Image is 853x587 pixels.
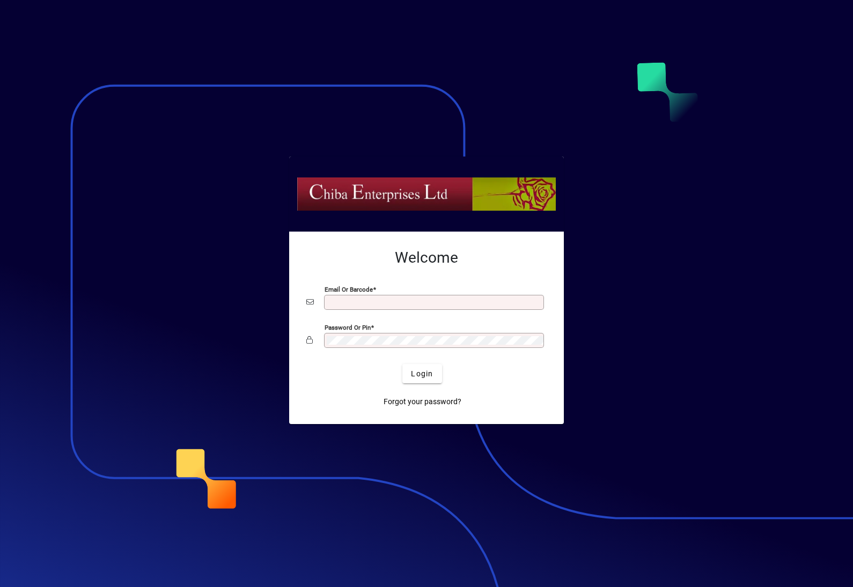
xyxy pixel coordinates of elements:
mat-label: Email or Barcode [325,286,373,293]
span: Forgot your password? [384,396,461,407]
a: Forgot your password? [379,392,466,411]
h2: Welcome [306,249,547,267]
span: Login [411,368,433,380]
mat-label: Password or Pin [325,324,371,331]
button: Login [402,364,442,383]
